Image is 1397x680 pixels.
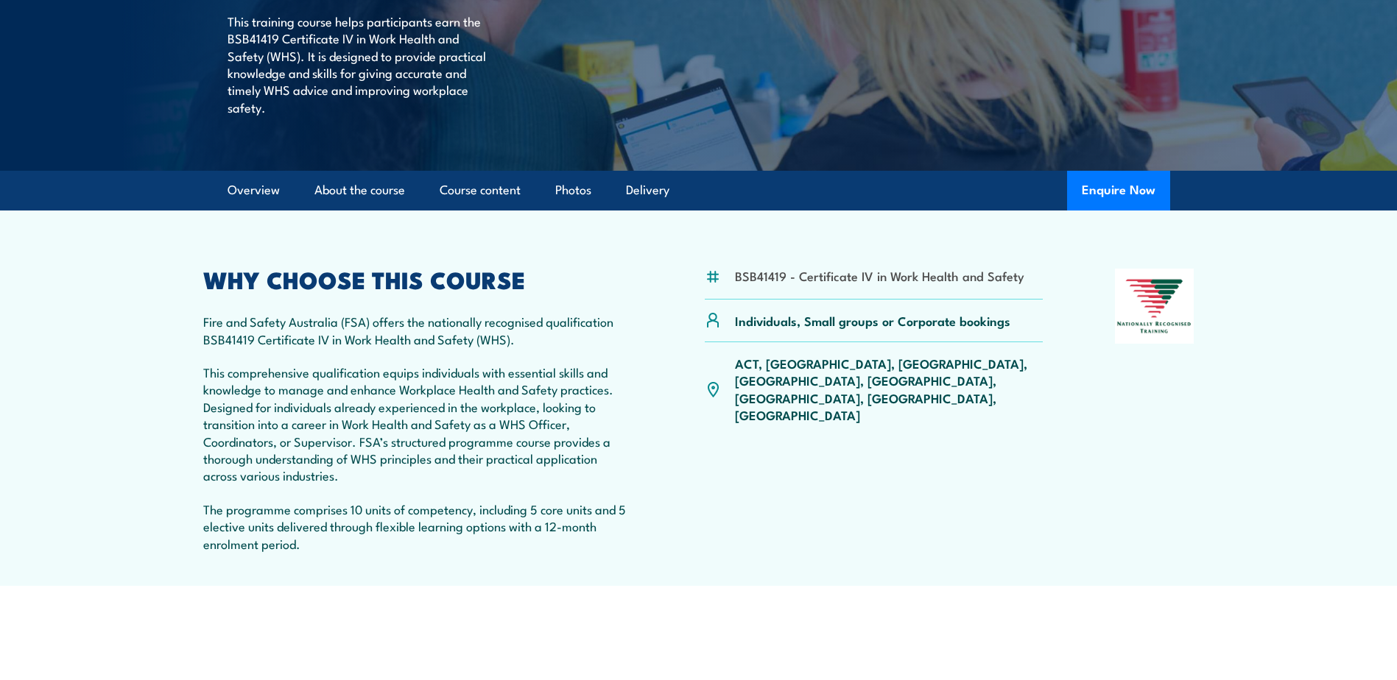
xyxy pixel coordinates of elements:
[735,312,1010,329] p: Individuals, Small groups or Corporate bookings
[1115,269,1194,344] img: Nationally Recognised Training logo.
[555,171,591,210] a: Photos
[203,313,633,347] p: Fire and Safety Australia (FSA) offers the nationally recognised qualification BSB41419 Certifica...
[203,269,633,289] h2: WHY CHOOSE THIS COURSE
[314,171,405,210] a: About the course
[440,171,521,210] a: Course content
[228,171,280,210] a: Overview
[203,364,633,484] p: This comprehensive qualification equips individuals with essential skills and knowledge to manage...
[228,13,496,116] p: This training course helps participants earn the BSB41419 Certificate IV in Work Health and Safet...
[735,355,1044,424] p: ACT, [GEOGRAPHIC_DATA], [GEOGRAPHIC_DATA], [GEOGRAPHIC_DATA], [GEOGRAPHIC_DATA], [GEOGRAPHIC_DATA...
[1067,171,1170,210] button: Enquire Now
[735,267,1024,284] li: BSB41419 - Certificate IV in Work Health and Safety
[626,171,669,210] a: Delivery
[203,500,633,552] p: The programme comprises 10 units of competency, including 5 core units and 5 elective units deliv...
